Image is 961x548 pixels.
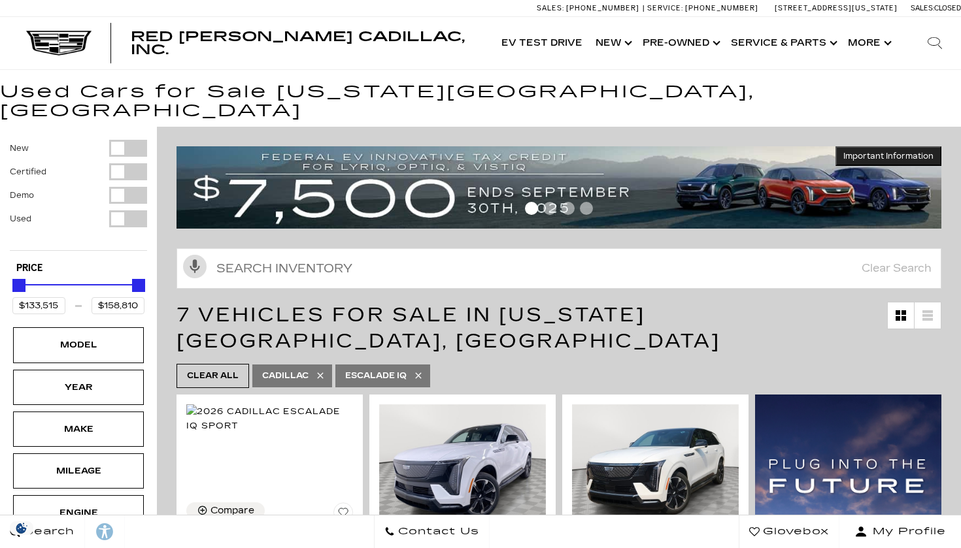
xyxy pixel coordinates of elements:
svg: Click to toggle on voice search [183,255,207,278]
div: Minimum Price [12,279,25,292]
div: Model [46,338,111,352]
span: Service: [647,4,683,12]
label: Demo [10,189,34,202]
button: More [841,17,896,69]
img: 2025 Cadillac ESCALADE IQ Sport 1 [379,404,546,529]
input: Search Inventory [177,248,941,289]
label: New [10,142,29,155]
a: Contact Us [374,515,490,548]
a: [STREET_ADDRESS][US_STATE] [775,4,898,12]
img: vrp-tax-ending-august-version [177,146,941,228]
img: 2026 Cadillac ESCALADE IQ Sport [186,404,353,433]
a: Sales: [PHONE_NUMBER] [537,5,643,12]
div: Compare [211,505,254,517]
button: Open user profile menu [839,515,961,548]
span: Glovebox [760,523,829,541]
div: Price [12,274,144,314]
div: ModelModel [13,327,144,363]
div: Maximum Price [132,279,145,292]
a: Pre-Owned [636,17,724,69]
span: Red [PERSON_NAME] Cadillac, Inc. [131,29,465,57]
button: Save Vehicle [333,502,353,527]
h5: Price [16,263,141,274]
img: Cadillac Dark Logo with Cadillac White Text [26,31,92,56]
button: Important Information [835,146,941,166]
div: MileageMileage [13,453,144,489]
div: YearYear [13,370,144,405]
label: Used [10,212,31,225]
span: My Profile [868,523,946,541]
span: Go to slide 2 [543,202,556,215]
div: MakeMake [13,411,144,447]
span: Clear All [187,368,239,384]
img: Opt-Out Icon [7,521,37,535]
span: [PHONE_NUMBER] [566,4,639,12]
img: 2025 Cadillac ESCALADE IQ Sport 2 [572,404,739,529]
span: Contact Us [395,523,479,541]
div: Year [46,380,111,395]
a: Service: [PHONE_NUMBER] [643,5,762,12]
span: Important Information [843,151,934,161]
input: Minimum [12,297,65,314]
div: EngineEngine [13,495,144,530]
div: Engine [46,506,111,520]
a: Service & Parts [724,17,841,69]
span: [PHONE_NUMBER] [685,4,758,12]
a: Red [PERSON_NAME] Cadillac, Inc. [131,30,482,56]
button: Compare Vehicle [186,502,265,519]
input: Maximum [92,297,144,314]
div: Mileage [46,464,111,478]
a: EV Test Drive [495,17,589,69]
span: Closed [934,4,961,12]
span: Cadillac [262,368,309,384]
div: Make [46,422,111,436]
span: Sales: [537,4,564,12]
span: Sales: [911,4,934,12]
a: Glovebox [739,515,839,548]
span: ESCALADE IQ [345,368,407,384]
div: Filter by Vehicle Type [10,140,147,250]
span: Search [20,523,75,541]
label: Certified [10,165,46,178]
span: 7 Vehicles for Sale in [US_STATE][GEOGRAPHIC_DATA], [GEOGRAPHIC_DATA] [177,303,720,353]
section: Click to Open Cookie Consent Modal [7,521,37,535]
span: Go to slide 3 [562,202,575,215]
span: Go to slide 1 [525,202,538,215]
span: Go to slide 4 [580,202,593,215]
a: New [589,17,636,69]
